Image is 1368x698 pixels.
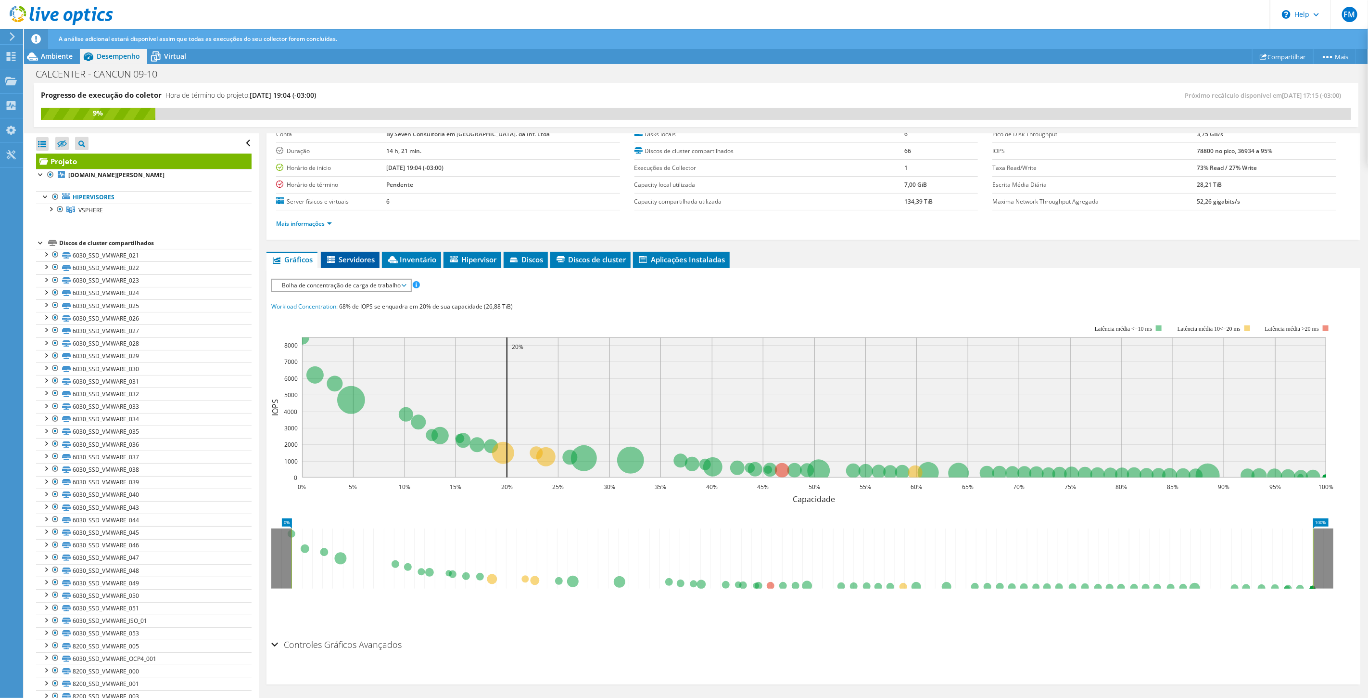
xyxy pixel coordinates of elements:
[36,451,252,463] a: 6030_SSD_VMWARE_037
[36,261,252,274] a: 6030_SSD_VMWARE_022
[904,181,927,189] b: 7,00 GiB
[36,526,252,539] a: 6030_SSD_VMWARE_045
[1197,181,1222,189] b: 28,21 TiB
[276,163,387,173] label: Horário de início
[36,426,252,438] a: 6030_SSD_VMWARE_035
[271,635,402,654] h2: Controles Gráficos Avançados
[555,255,626,264] span: Discos de cluster
[911,483,922,491] text: 60%
[284,375,298,383] text: 6000
[1252,49,1314,64] a: Compartilhar
[36,615,252,627] a: 6030_SSD_VMWARE_ISO_01
[36,514,252,526] a: 6030_SSD_VMWARE_044
[36,375,252,388] a: 6030_SSD_VMWARE_031
[634,146,905,156] label: Discos de cluster compartilhados
[36,312,252,324] a: 6030_SSD_VMWARE_026
[31,69,172,79] h1: CALCENTER - CANCUN 09-10
[339,302,513,310] span: 68% de IOPS se enquadra em 20% de sua capacidade (26,88 TiB)
[992,163,1197,173] label: Taxa Read/Write
[298,483,306,491] text: 0%
[992,129,1197,139] label: Pico de Disk Throughput
[36,249,252,261] a: 6030_SSD_VMWARE_021
[36,627,252,640] a: 6030_SSD_VMWARE_053
[271,302,338,310] span: Workload Concentration:
[36,589,252,602] a: 6030_SSD_VMWARE_050
[634,180,905,190] label: Capacity local utilizada
[36,652,252,665] a: 6030_SSD_VMWARE_OCP4_001
[1282,10,1291,19] svg: \n
[387,181,414,189] b: Pendente
[36,463,252,476] a: 6030_SSD_VMWARE_038
[36,337,252,350] a: 6030_SSD_VMWARE_028
[36,489,252,501] a: 6030_SSD_VMWARE_040
[1342,7,1357,22] span: FM
[655,483,666,491] text: 35%
[36,362,252,375] a: 6030_SSD_VMWARE_030
[1197,130,1224,138] b: 3,75 GB/s
[387,197,390,206] b: 6
[326,255,375,264] span: Servidores
[250,90,316,100] span: [DATE] 19:04 (-03:00)
[904,130,908,138] b: 6
[284,358,298,366] text: 7000
[450,483,461,491] text: 15%
[1185,91,1346,100] span: Próximo recálculo disponível em
[962,483,974,491] text: 65%
[271,255,313,264] span: Gráficos
[387,130,550,138] b: By Seven Consultoria em [GEOGRAPHIC_DATA]. da Inf. Ltda
[552,483,564,491] text: 25%
[387,147,422,155] b: 14 h, 21 min.
[1282,91,1342,100] span: [DATE] 17:15 (-03:00)
[36,388,252,400] a: 6030_SSD_VMWARE_032
[36,287,252,299] a: 6030_SSD_VMWARE_024
[992,146,1197,156] label: IOPS
[508,255,543,264] span: Discos
[904,197,933,206] b: 134,39 TiB
[793,494,835,504] text: Capacidade
[276,146,387,156] label: Duração
[41,108,155,118] div: 9%
[97,52,140,61] span: Desempenho
[706,483,718,491] text: 40%
[1197,147,1273,155] b: 78800 no pico, 36934 a 95%
[349,483,357,491] text: 5%
[36,401,252,413] a: 6030_SSD_VMWARE_033
[59,237,252,249] div: Discos de cluster compartilhados
[276,197,387,207] label: Server físicos e virtuais
[36,154,252,169] a: Projeto
[78,206,103,214] span: VSPHERE
[36,274,252,287] a: 6030_SSD_VMWARE_023
[36,191,252,204] a: Hipervisores
[501,483,513,491] text: 20%
[284,408,297,416] text: 4000
[1313,49,1356,64] a: Mais
[809,483,820,491] text: 50%
[284,424,298,432] text: 3000
[1115,483,1127,491] text: 80%
[294,474,297,482] text: 0
[757,483,769,491] text: 45%
[36,640,252,652] a: 8200_SSD_VMWARE_005
[992,197,1197,207] label: Maxima Network Throughput Agregada
[36,552,252,564] a: 6030_SSD_VMWARE_047
[1318,483,1333,491] text: 100%
[634,163,905,173] label: Execuções de Collector
[276,220,332,228] a: Mais informações
[59,35,337,43] span: A análise adicional estará disponível assim que todas as execuções do seu collector forem concluí...
[36,564,252,577] a: 6030_SSD_VMWARE_048
[638,255,725,264] span: Aplicações Instaladas
[270,399,280,416] text: IOPS
[36,169,252,181] a: [DOMAIN_NAME][PERSON_NAME]
[1197,164,1257,172] b: 73% Read / 27% Write
[284,391,298,399] text: 5000
[1167,483,1178,491] text: 85%
[284,457,298,465] text: 1000
[634,197,905,207] label: Capacity compartilhada utilizada
[41,52,73,61] span: Ambiente
[36,665,252,677] a: 8200_SSD_VMWARE_000
[448,255,496,264] span: Hipervisor
[1269,483,1281,491] text: 95%
[36,539,252,552] a: 6030_SSD_VMWARE_046
[36,299,252,312] a: 6030_SSD_VMWARE_025
[36,602,252,615] a: 6030_SSD_VMWARE_051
